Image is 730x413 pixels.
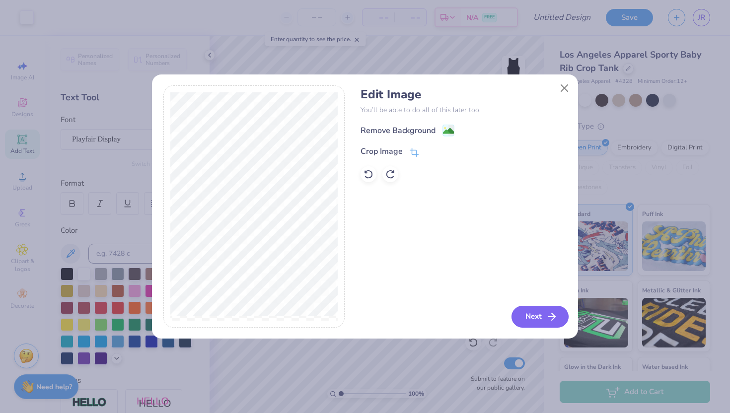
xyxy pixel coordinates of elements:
h4: Edit Image [361,87,567,102]
div: Remove Background [361,125,436,137]
button: Next [511,306,569,328]
button: Close [555,78,574,97]
p: You’ll be able to do all of this later too. [361,105,567,115]
div: Crop Image [361,145,403,157]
